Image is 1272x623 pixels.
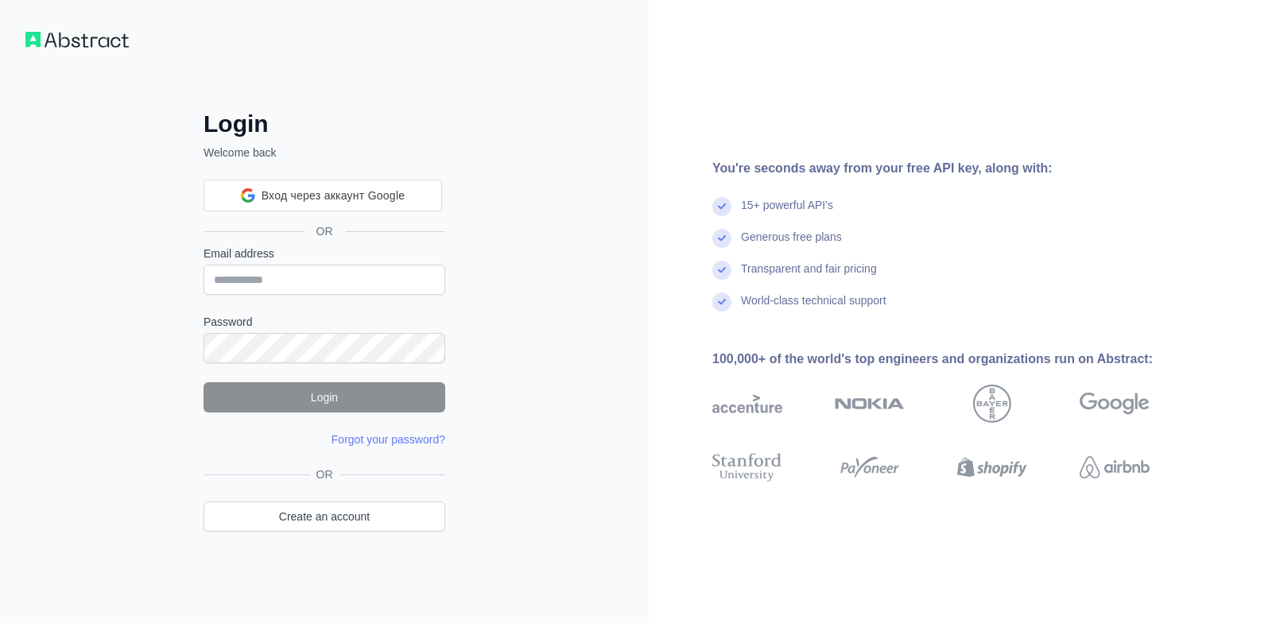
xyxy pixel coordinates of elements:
img: check mark [712,229,731,248]
label: Password [204,314,445,330]
div: You're seconds away from your free API key, along with: [712,159,1200,178]
button: Login [204,382,445,412]
img: bayer [973,385,1011,423]
img: shopify [957,450,1027,485]
a: Forgot your password? [332,433,445,446]
h2: Login [204,110,445,138]
img: check mark [712,292,731,311]
img: stanford university [712,450,782,485]
img: nokia [835,385,905,423]
div: Generous free plans [741,229,842,261]
div: 15+ powerful API's [741,197,833,229]
div: Вход через аккаунт Google [204,180,442,211]
div: Transparent and fair pricing [741,261,877,292]
label: Email address [204,246,445,261]
img: google [1080,385,1150,423]
img: check mark [712,197,731,216]
img: payoneer [835,450,905,485]
div: 100,000+ of the world's top engineers and organizations run on Abstract: [712,350,1200,369]
span: Вход через аккаунт Google [262,188,405,204]
p: Welcome back [204,145,445,161]
span: OR [310,466,339,482]
div: World-class technical support [741,292,886,324]
img: Workflow [25,32,129,48]
span: OR [304,223,346,239]
a: Create an account [204,501,445,532]
img: check mark [712,261,731,280]
img: airbnb [1080,450,1150,485]
img: accenture [712,385,782,423]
